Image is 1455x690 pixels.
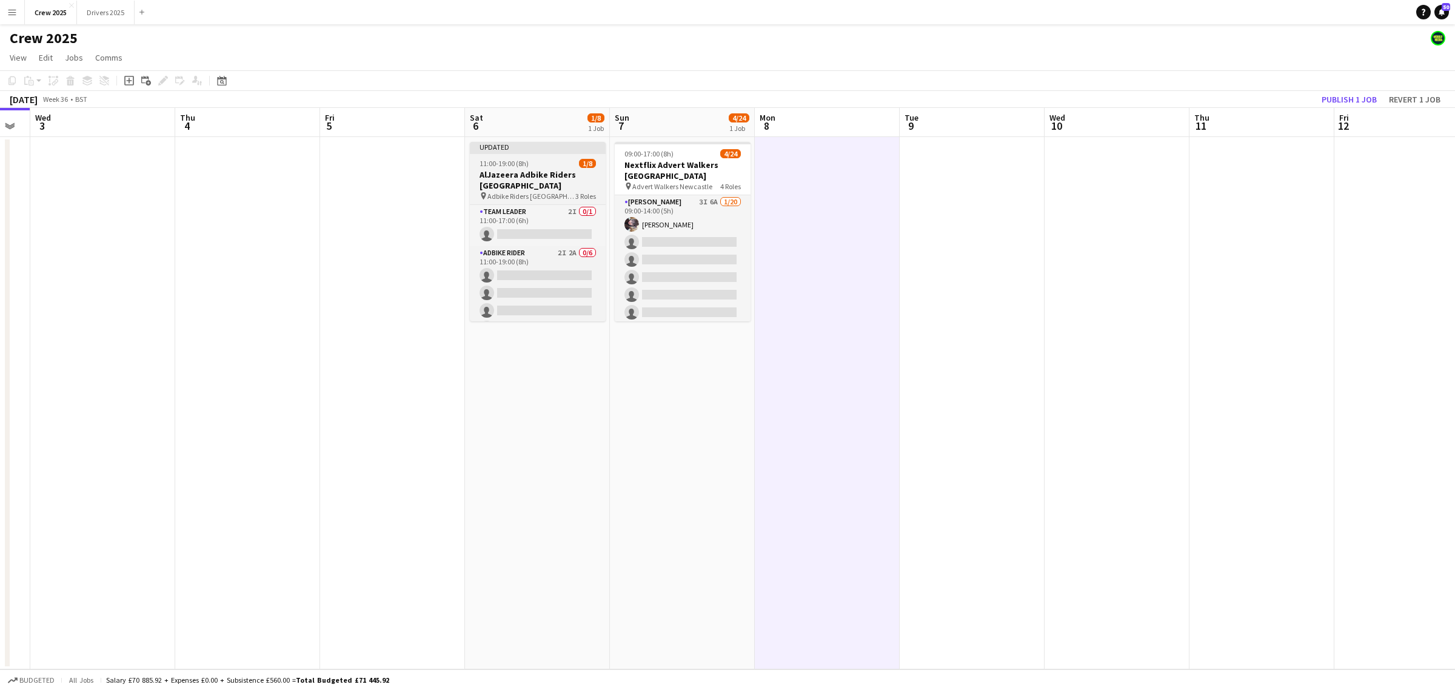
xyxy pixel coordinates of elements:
[1048,119,1065,133] span: 10
[487,192,575,201] span: Adbike Riders [GEOGRAPHIC_DATA]
[90,50,127,65] a: Comms
[77,1,135,24] button: Drivers 2025
[615,159,751,181] h3: Nextflix Advert Walkers [GEOGRAPHIC_DATA]
[588,124,604,133] div: 1 Job
[720,182,741,191] span: 4 Roles
[1384,92,1445,107] button: Revert 1 job
[19,676,55,685] span: Budgeted
[729,113,749,122] span: 4/24
[178,119,195,133] span: 4
[615,112,629,123] span: Sun
[60,50,88,65] a: Jobs
[25,1,77,24] button: Crew 2025
[1194,112,1209,123] span: Thu
[615,195,751,571] app-card-role: [PERSON_NAME]3I6A1/2009:00-14:00 (5h)[PERSON_NAME]
[729,124,749,133] div: 1 Job
[760,112,775,123] span: Mon
[6,674,56,687] button: Budgeted
[34,50,58,65] a: Edit
[5,50,32,65] a: View
[1192,119,1209,133] span: 11
[613,119,629,133] span: 7
[1431,31,1445,45] app-user-avatar: Nicola Price
[470,112,483,123] span: Sat
[75,95,87,104] div: BST
[1337,119,1349,133] span: 12
[10,52,27,63] span: View
[1317,92,1382,107] button: Publish 1 job
[468,119,483,133] span: 6
[615,142,751,321] app-job-card: 09:00-17:00 (8h)4/24Nextflix Advert Walkers [GEOGRAPHIC_DATA] Advert Walkers Newcastle4 Roles[PER...
[67,675,96,685] span: All jobs
[720,149,741,158] span: 4/24
[903,119,918,133] span: 9
[905,112,918,123] span: Tue
[632,182,712,191] span: Advert Walkers Newcastle
[480,159,529,168] span: 11:00-19:00 (8h)
[296,675,389,685] span: Total Budgeted £71 445.92
[39,52,53,63] span: Edit
[470,169,606,191] h3: AlJazeera Adbike Riders [GEOGRAPHIC_DATA]
[575,192,596,201] span: 3 Roles
[10,93,38,106] div: [DATE]
[10,29,78,47] h1: Crew 2025
[325,112,335,123] span: Fri
[1442,3,1450,11] span: 50
[35,112,51,123] span: Wed
[470,246,606,375] app-card-role: Adbike Rider2I2A0/611:00-19:00 (8h)
[470,205,606,246] app-card-role: Team Leader2I0/111:00-17:00 (6h)
[106,675,389,685] div: Salary £70 885.92 + Expenses £0.00 + Subsistence £560.00 =
[323,119,335,133] span: 5
[624,149,674,158] span: 09:00-17:00 (8h)
[95,52,122,63] span: Comms
[1339,112,1349,123] span: Fri
[587,113,604,122] span: 1/8
[65,52,83,63] span: Jobs
[758,119,775,133] span: 8
[470,142,606,321] app-job-card: Updated11:00-19:00 (8h)1/8AlJazeera Adbike Riders [GEOGRAPHIC_DATA] Adbike Riders [GEOGRAPHIC_DAT...
[40,95,70,104] span: Week 36
[579,159,596,168] span: 1/8
[1434,5,1449,19] a: 50
[180,112,195,123] span: Thu
[33,119,51,133] span: 3
[1049,112,1065,123] span: Wed
[470,142,606,152] div: Updated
